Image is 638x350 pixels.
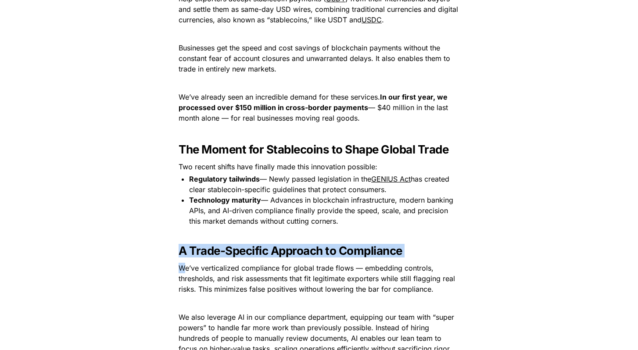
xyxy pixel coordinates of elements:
span: We’ve already seen an incredible demand for these services. [179,93,380,101]
strong: The Moment for Stablecoins to Shape Global Trade [179,143,448,156]
strong: Regulatory tailwinds [189,175,260,183]
strong: Technology maturity [189,196,261,204]
span: . [382,15,384,24]
span: — Newly passed legislation in the [260,175,371,183]
u: GENIUS Act [371,175,411,183]
strong: A Trade-Specific Approach to Compliance [179,244,402,257]
u: USDC [362,15,382,24]
span: Businesses get the speed and cost savings of blockchain payments without the constant fear of acc... [179,43,452,73]
span: We’ve verticalized compliance for global trade flows — embedding controls, thresholds, and risk a... [179,264,457,293]
span: — Advances in blockchain infrastructure, modern banking APIs, and AI-driven compliance finally pr... [189,196,455,225]
span: Two recent shifts have finally made this innovation possible: [179,162,377,171]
